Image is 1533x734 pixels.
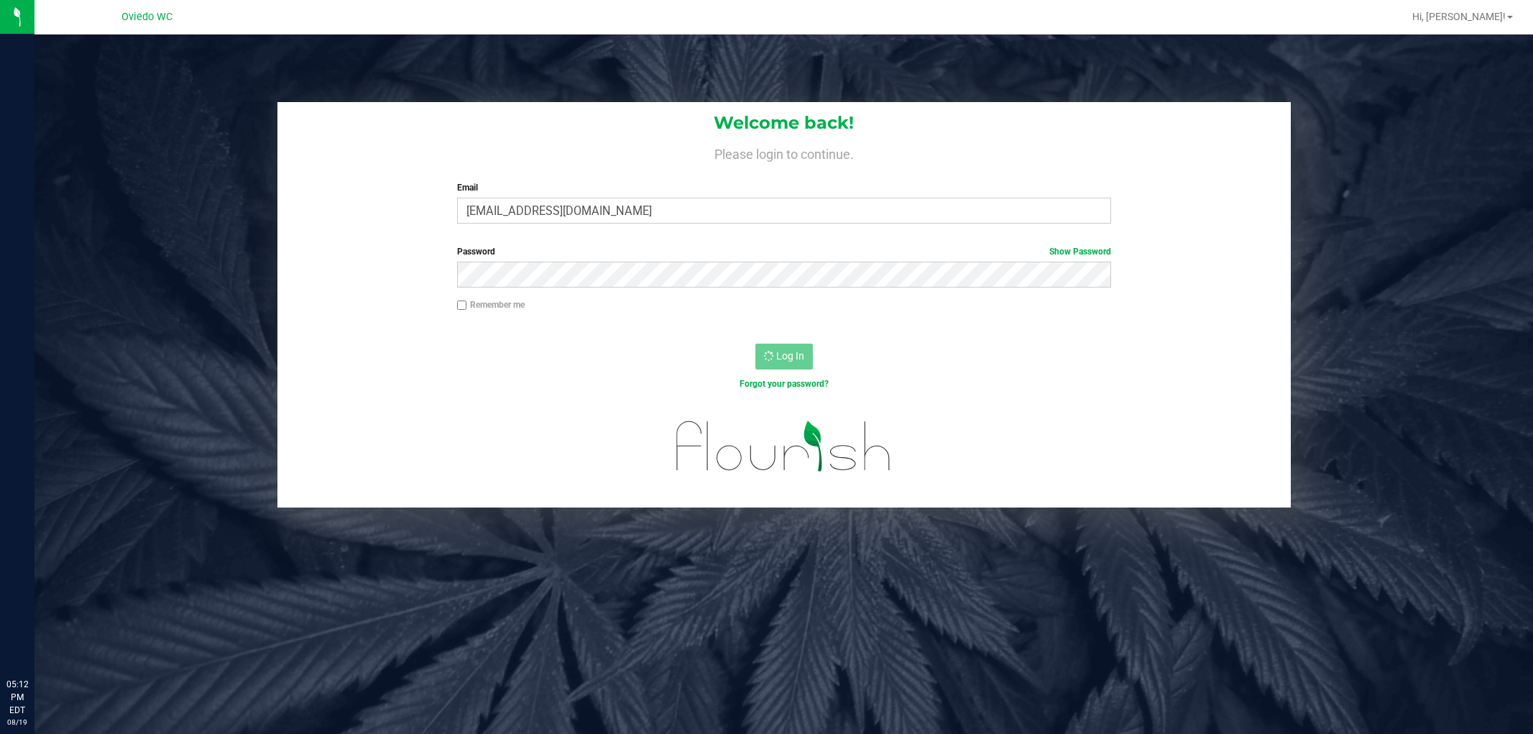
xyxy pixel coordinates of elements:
[457,298,525,311] label: Remember me
[1049,247,1111,257] a: Show Password
[277,144,1291,161] h4: Please login to continue.
[277,114,1291,132] h1: Welcome back!
[457,181,1111,194] label: Email
[1412,11,1506,22] span: Hi, [PERSON_NAME]!
[121,11,172,23] span: Oviedo WC
[457,247,495,257] span: Password
[6,678,28,717] p: 05:12 PM EDT
[755,344,813,370] button: Log In
[776,350,804,362] span: Log In
[740,379,829,389] a: Forgot your password?
[6,717,28,728] p: 08/19
[657,405,911,487] img: flourish_logo.svg
[457,301,467,311] input: Remember me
